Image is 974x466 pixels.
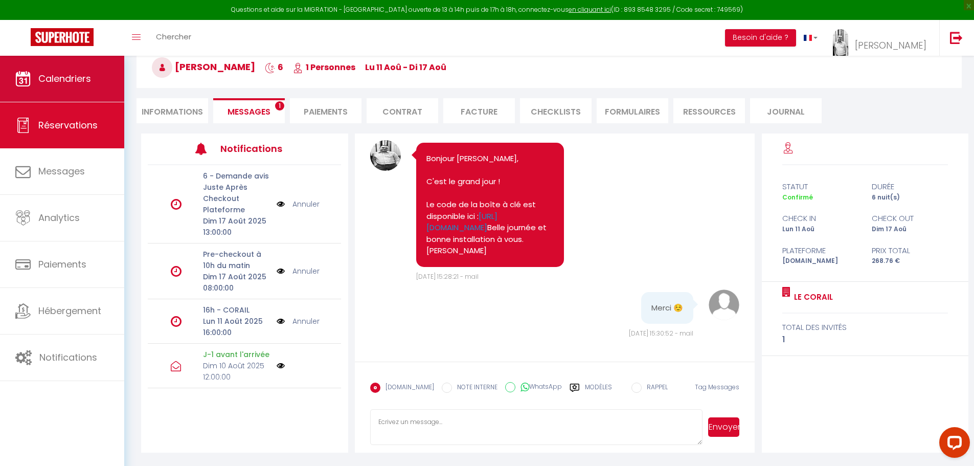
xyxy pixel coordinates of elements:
[292,198,320,210] a: Annuler
[370,140,401,171] img: 17442117211331.jpg
[782,334,948,346] div: 1
[275,101,284,110] span: 1
[520,98,592,123] li: CHECKLISTS
[38,165,85,177] span: Messages
[367,98,438,123] li: Contrat
[865,212,955,225] div: check out
[708,417,739,437] button: Envoyer
[156,31,191,42] span: Chercher
[776,256,865,266] div: [DOMAIN_NAME]
[865,245,955,257] div: Prix total
[950,31,963,44] img: logout
[277,265,285,277] img: NO IMAGE
[38,119,98,131] span: Réservations
[790,291,833,303] a: Le corail
[380,383,434,394] label: [DOMAIN_NAME]
[585,383,612,401] label: Modèles
[203,170,270,215] p: 6 - Demande avis Juste Après Checkout Plateforme
[38,304,101,317] span: Hébergement
[651,302,683,314] pre: Merci ☺️
[709,290,739,320] img: avatar.png
[203,215,270,238] p: Dim 17 Août 2025 13:00:00
[865,256,955,266] div: 268.76 €
[452,383,497,394] label: NOTE INTERNE
[443,98,515,123] li: Facture
[416,272,479,281] span: [DATE] 15:28:21 - mail
[782,321,948,334] div: total des invités
[776,245,865,257] div: Plateforme
[203,271,270,294] p: Dim 17 Août 2025 08:00:00
[265,61,283,73] span: 6
[203,360,270,383] p: Dim 10 Août 2025 12:00:00
[292,265,320,277] a: Annuler
[642,383,668,394] label: RAPPEL
[220,137,301,160] h3: Notifications
[776,181,865,193] div: statut
[293,61,355,73] span: 1 Personnes
[931,423,974,466] iframe: LiveChat chat widget
[203,393,270,416] p: Message de bienvenue
[569,5,611,14] a: en cliquant ici
[833,29,848,62] img: ...
[750,98,822,123] li: Journal
[203,316,270,338] p: Lun 11 Août 2025 16:00:00
[228,106,270,118] span: Messages
[725,29,796,47] button: Besoin d'aide ?
[776,212,865,225] div: check in
[38,258,86,271] span: Paiements
[776,225,865,234] div: Lun 11 Aoû
[39,351,97,364] span: Notifications
[38,211,80,224] span: Analytics
[865,225,955,234] div: Dim 17 Aoû
[203,249,270,271] p: Pre-checkout à 10h du matin
[277,316,285,327] img: NO IMAGE
[865,193,955,203] div: 6 nuit(s)
[152,60,255,73] span: [PERSON_NAME]
[597,98,668,123] li: FORMULAIRES
[292,316,320,327] a: Annuler
[365,61,446,73] span: lu 11 Aoû - di 17 Aoû
[855,39,926,52] span: [PERSON_NAME]
[695,383,739,391] span: Tag Messages
[277,198,285,210] img: NO IMAGE
[865,181,955,193] div: durée
[277,362,285,370] img: NO IMAGE
[629,329,693,338] span: [DATE] 15:30:52 - mail
[426,153,554,257] pre: Bonjour [PERSON_NAME], C'est le grand jour ! Le code de la boîte à clé est disponible ici : Belle...
[38,72,91,85] span: Calendriers
[290,98,361,123] li: Paiements
[203,304,270,316] p: 16h - CORAIL
[203,349,270,360] p: J-1 avant l'arrivée
[31,28,94,46] img: Super Booking
[426,211,497,233] a: [URL][DOMAIN_NAME]
[782,193,813,202] span: Confirmé
[148,20,199,56] a: Chercher
[673,98,745,123] li: Ressources
[825,20,939,56] a: ... [PERSON_NAME]
[515,382,562,393] label: WhatsApp
[137,98,208,123] li: Informations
